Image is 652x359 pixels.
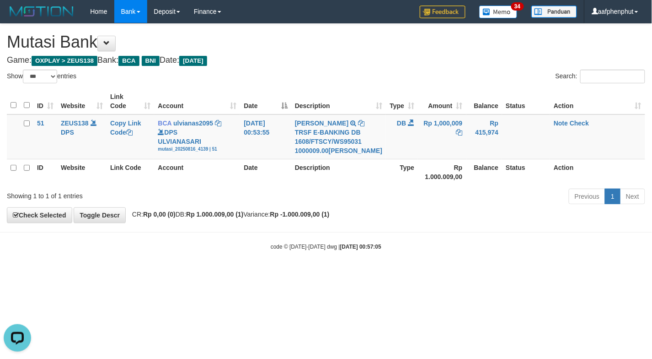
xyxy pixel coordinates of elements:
[173,120,213,127] a: ulvianas2095
[154,88,240,114] th: Account: activate to sort column ascending
[7,56,645,65] h4: Game: Bank: Date:
[37,120,44,127] span: 51
[7,5,76,18] img: MOTION_logo.png
[110,120,141,136] a: Copy Link Code
[605,189,620,204] a: 1
[479,5,518,18] img: Button%20Memo.svg
[7,33,645,51] h1: Mutasi Bank
[158,146,236,152] div: mutasi_20250816_4139 | 51
[386,88,418,114] th: Type: activate to sort column ascending
[502,159,550,185] th: Status
[158,128,236,152] div: DPS ULVIANASARI
[569,189,605,204] a: Previous
[550,88,645,114] th: Action: activate to sort column ascending
[240,159,291,185] th: Date
[620,189,645,204] a: Next
[271,244,381,250] small: code © [DATE]-[DATE] dwg |
[386,159,418,185] th: Type
[291,88,386,114] th: Description: activate to sort column ascending
[456,129,463,136] a: Copy Rp 1,000,009 to clipboard
[61,120,89,127] a: ZEUS138
[142,56,160,66] span: BNI
[107,88,154,114] th: Link Code: activate to sort column ascending
[128,211,330,218] span: CR: DB: Variance:
[340,244,381,250] strong: [DATE] 00:57:05
[554,120,568,127] a: Note
[154,159,240,185] th: Account
[295,128,382,155] div: TRSF E-BANKING DB 1608/FTSCY/WS95031 1000009.00[PERSON_NAME]
[466,114,502,159] td: Rp 415,974
[107,159,154,185] th: Link Code
[270,211,330,218] strong: Rp -1.000.009,00 (1)
[556,70,645,83] label: Search:
[358,120,364,127] a: Copy SITI MAEMUNAH to clipboard
[570,120,589,127] a: Check
[7,70,76,83] label: Show entries
[33,159,57,185] th: ID
[143,211,176,218] strong: Rp 0,00 (0)
[466,159,502,185] th: Balance
[7,188,265,201] div: Showing 1 to 1 of 1 entries
[57,88,107,114] th: Website: activate to sort column ascending
[215,120,221,127] a: Copy ulvianas2095 to clipboard
[418,114,466,159] td: Rp 1,000,009
[418,159,466,185] th: Rp 1.000.009,00
[580,70,645,83] input: Search:
[7,207,72,223] a: Check Selected
[397,120,406,127] span: DB
[33,88,57,114] th: ID: activate to sort column ascending
[291,159,386,185] th: Description
[550,159,645,185] th: Action
[511,2,524,11] span: 34
[418,88,466,114] th: Amount: activate to sort column ascending
[23,70,57,83] select: Showentries
[57,114,107,159] td: DPS
[118,56,139,66] span: BCA
[466,88,502,114] th: Balance
[4,4,31,31] button: Open LiveChat chat widget
[240,88,291,114] th: Date: activate to sort column descending
[240,114,291,159] td: [DATE] 00:53:55
[74,207,126,223] a: Toggle Descr
[502,88,550,114] th: Status
[531,5,577,18] img: panduan.png
[186,211,243,218] strong: Rp 1.000.009,00 (1)
[420,5,465,18] img: Feedback.jpg
[179,56,207,66] span: [DATE]
[32,56,97,66] span: OXPLAY > ZEUS138
[295,120,348,127] a: [PERSON_NAME]
[57,159,107,185] th: Website
[158,120,171,127] span: BCA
